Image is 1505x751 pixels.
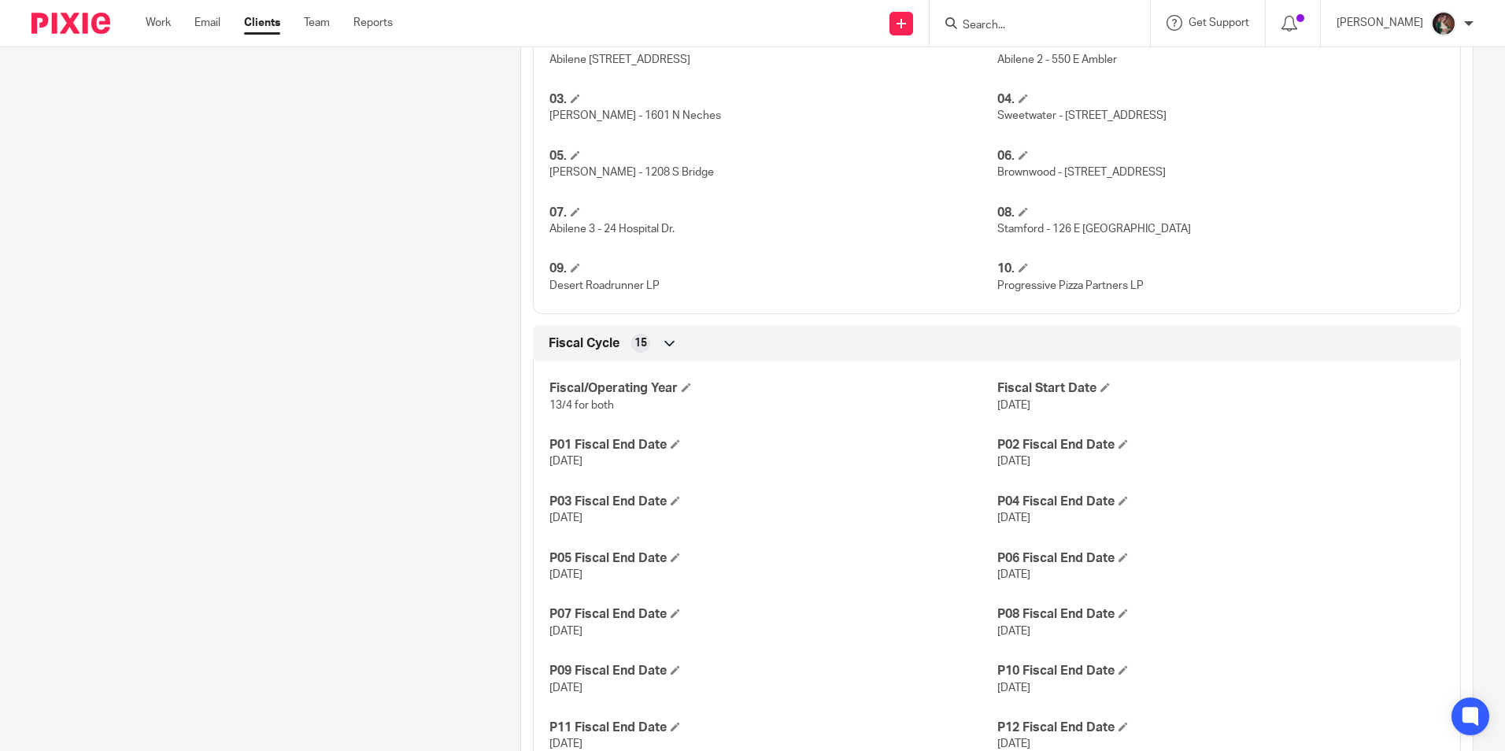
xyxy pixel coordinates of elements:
[353,15,393,31] a: Reports
[961,19,1103,33] input: Search
[549,380,997,397] h4: Fiscal/Operating Year
[997,512,1030,523] span: [DATE]
[549,148,997,165] h4: 05.
[549,110,721,121] span: [PERSON_NAME] - 1601 N Neches
[549,738,582,749] span: [DATE]
[1337,15,1423,31] p: [PERSON_NAME]
[549,494,997,510] h4: P03 Fiscal End Date
[549,335,619,352] span: Fiscal Cycle
[549,550,997,567] h4: P05 Fiscal End Date
[997,400,1030,411] span: [DATE]
[549,626,582,637] span: [DATE]
[549,261,997,277] h4: 09.
[997,224,1191,235] span: Stamford - 126 E [GEOGRAPHIC_DATA]
[634,335,647,351] span: 15
[304,15,330,31] a: Team
[997,91,1444,108] h4: 04.
[997,280,1144,291] span: Progressive Pizza Partners LP
[997,205,1444,221] h4: 08.
[31,13,110,34] img: Pixie
[997,380,1444,397] h4: Fiscal Start Date
[244,15,280,31] a: Clients
[549,280,660,291] span: Desert Roadrunner LP
[997,456,1030,467] span: [DATE]
[997,261,1444,277] h4: 10.
[549,205,997,221] h4: 07.
[997,626,1030,637] span: [DATE]
[549,720,997,736] h4: P11 Fiscal End Date
[549,606,997,623] h4: P07 Fiscal End Date
[997,606,1444,623] h4: P08 Fiscal End Date
[997,550,1444,567] h4: P06 Fiscal End Date
[549,456,582,467] span: [DATE]
[997,437,1444,453] h4: P02 Fiscal End Date
[549,437,997,453] h4: P01 Fiscal End Date
[997,54,1117,65] span: Abilene 2 - 550 E Ambler
[997,110,1167,121] span: Sweetwater - [STREET_ADDRESS]
[997,569,1030,580] span: [DATE]
[997,720,1444,736] h4: P12 Fiscal End Date
[549,569,582,580] span: [DATE]
[146,15,171,31] a: Work
[549,512,582,523] span: [DATE]
[1431,11,1456,36] img: Profile%20picture%20JUS.JPG
[549,683,582,694] span: [DATE]
[194,15,220,31] a: Email
[997,167,1166,178] span: Brownwood - [STREET_ADDRESS]
[549,400,614,411] span: 13/4 for both
[997,683,1030,694] span: [DATE]
[997,663,1444,679] h4: P10 Fiscal End Date
[997,148,1444,165] h4: 06.
[549,54,690,65] span: Abilene [STREET_ADDRESS]
[549,663,997,679] h4: P09 Fiscal End Date
[549,91,997,108] h4: 03.
[549,224,675,235] span: Abilene 3 - 24 Hospital Dr.
[997,738,1030,749] span: [DATE]
[549,167,714,178] span: [PERSON_NAME] - 1208 S Bridge
[997,494,1444,510] h4: P04 Fiscal End Date
[1189,17,1249,28] span: Get Support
